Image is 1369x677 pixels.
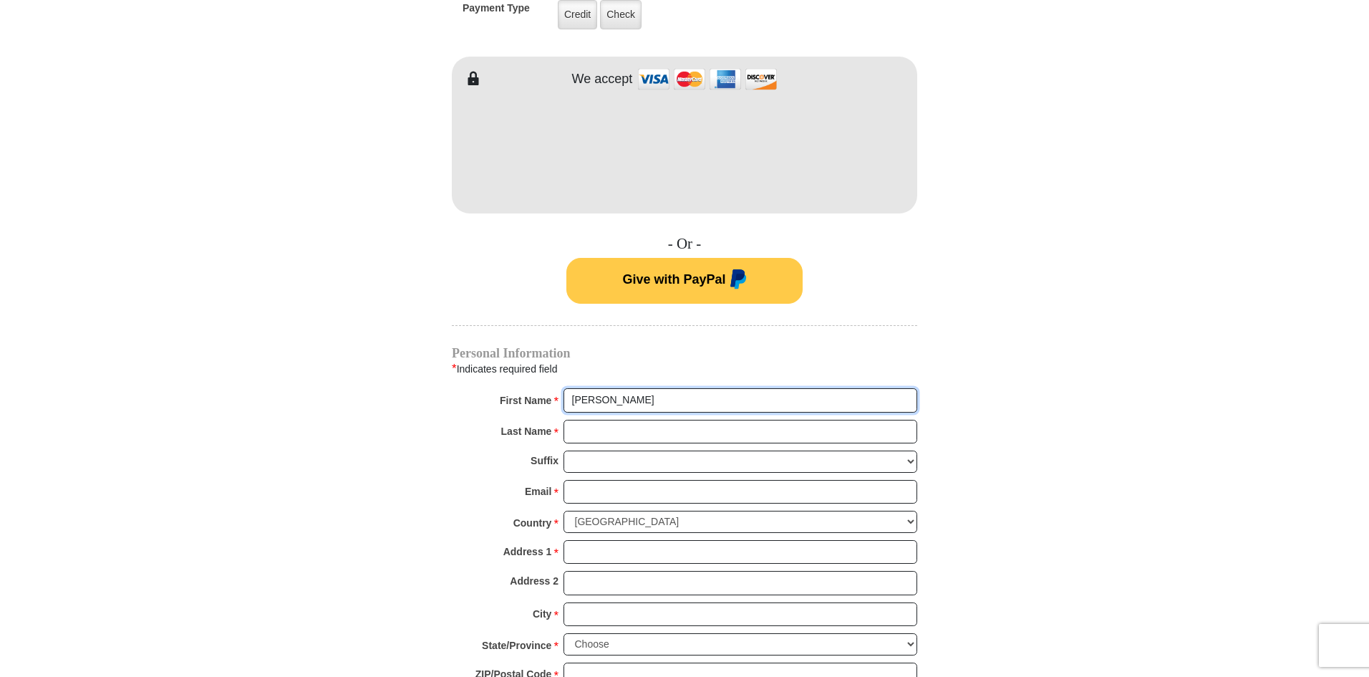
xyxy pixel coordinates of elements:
[572,72,633,87] h4: We accept
[726,269,747,292] img: paypal
[513,513,552,533] strong: Country
[503,542,552,562] strong: Address 1
[636,64,779,95] img: credit cards accepted
[501,421,552,441] strong: Last Name
[510,571,558,591] strong: Address 2
[452,347,917,359] h4: Personal Information
[531,451,558,471] strong: Suffix
[500,390,551,410] strong: First Name
[622,272,725,287] span: Give with PayPal
[566,258,803,304] button: Give with PayPal
[525,481,551,501] strong: Email
[533,604,551,624] strong: City
[482,635,551,656] strong: State/Province
[452,235,917,253] h4: - Or -
[452,360,917,378] div: Indicates required field
[463,2,530,21] h5: Payment Type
